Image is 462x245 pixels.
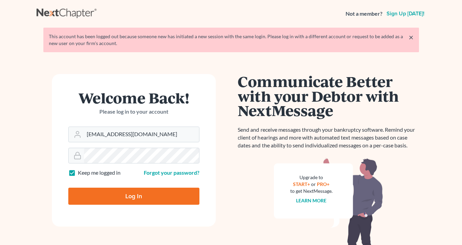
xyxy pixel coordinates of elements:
strong: Not a member? [346,10,382,18]
a: Sign up [DATE]! [385,11,426,16]
div: This account has been logged out because someone new has initiated a new session with the same lo... [49,33,414,47]
p: Please log in to your account [68,108,199,116]
a: Learn more [296,198,326,203]
label: Keep me logged in [78,169,121,177]
p: Send and receive messages through your bankruptcy software. Remind your client of hearings and mo... [238,126,419,149]
a: × [409,33,414,41]
div: to get NextMessage. [290,188,333,194]
span: or [311,181,316,187]
a: START+ [293,181,310,187]
h1: Welcome Back! [68,90,199,105]
input: Log In [68,188,199,205]
div: Upgrade to [290,174,333,181]
h1: Communicate Better with your Debtor with NextMessage [238,74,419,118]
a: Forgot your password? [144,169,199,176]
a: PRO+ [317,181,330,187]
input: Email Address [84,127,199,142]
